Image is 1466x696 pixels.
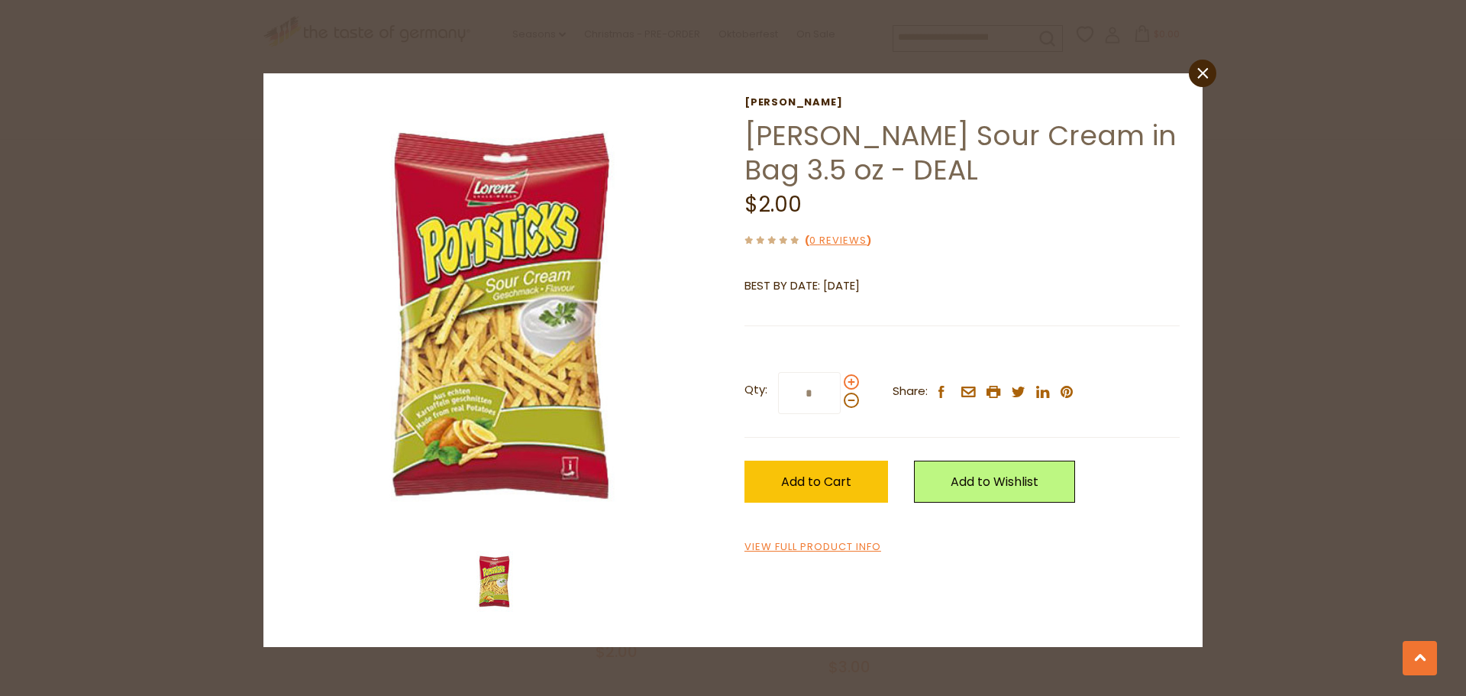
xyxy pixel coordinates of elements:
[744,277,860,293] span: BEST BY DATE: [DATE]
[809,233,867,249] a: 0 Reviews
[744,380,767,400] strong: Qty:
[744,116,1177,189] a: [PERSON_NAME] Sour Cream in Bag 3.5 oz - DEAL
[805,233,871,248] span: ( )
[744,189,802,219] span: $2.00
[778,372,841,414] input: Qty:
[744,96,1180,108] a: [PERSON_NAME]
[893,382,928,401] span: Share:
[286,96,722,533] img: Lorenz Pomsticks Sour Cream in Bag 3.5 oz - DEAL
[914,461,1075,503] a: Add to Wishlist
[781,473,851,490] span: Add to Cart
[744,461,888,503] button: Add to Cart
[744,539,881,555] a: View Full Product Info
[464,551,525,612] img: Lorenz Pomsticks Sour Cream in Bag 3.5 oz - DEAL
